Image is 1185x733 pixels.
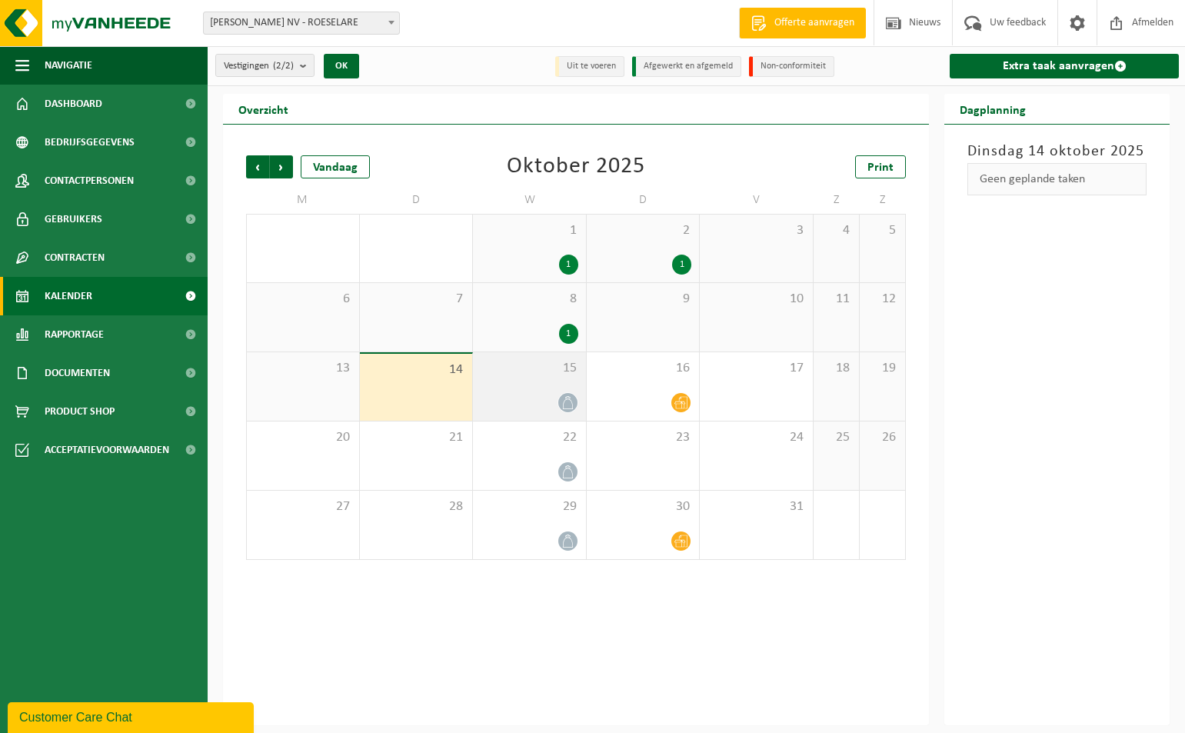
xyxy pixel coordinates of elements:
span: Volgende [270,155,293,178]
td: V [700,186,814,214]
span: 17 [707,360,805,377]
span: Contactpersonen [45,162,134,200]
span: Bedrijfsgegevens [45,123,135,162]
div: Geen geplande taken [967,163,1147,195]
span: LUCIEN BERTELOOT NV - ROESELARE [203,12,400,35]
div: 1 [559,324,578,344]
span: Print [867,162,894,174]
li: Uit te voeren [555,56,624,77]
h3: Dinsdag 14 oktober 2025 [967,140,1147,163]
count: (2/2) [273,61,294,71]
iframe: chat widget [8,699,257,733]
span: 25 [821,429,851,446]
a: Extra taak aanvragen [950,54,1179,78]
h2: Dagplanning [944,94,1041,124]
td: Z [814,186,860,214]
span: Product Shop [45,392,115,431]
li: Afgewerkt en afgemeld [632,56,741,77]
span: 8 [481,291,578,308]
span: LUCIEN BERTELOOT NV - ROESELARE [204,12,399,34]
span: Navigatie [45,46,92,85]
span: 10 [707,291,805,308]
a: Print [855,155,906,178]
span: 28 [368,498,465,515]
span: 2 [594,222,692,239]
span: 30 [594,498,692,515]
div: 1 [672,255,691,275]
span: 31 [707,498,805,515]
td: Z [860,186,906,214]
span: Offerte aanvragen [771,15,858,31]
span: Vorige [246,155,269,178]
span: Gebruikers [45,200,102,238]
a: Offerte aanvragen [739,8,866,38]
td: M [246,186,360,214]
span: Acceptatievoorwaarden [45,431,169,469]
div: Oktober 2025 [507,155,645,178]
span: 18 [821,360,851,377]
td: W [473,186,587,214]
div: Vandaag [301,155,370,178]
span: 26 [867,429,897,446]
div: 1 [559,255,578,275]
span: 7 [368,291,465,308]
span: 15 [481,360,578,377]
span: 14 [368,362,465,378]
span: 13 [255,360,351,377]
span: 22 [481,429,578,446]
span: 1 [481,222,578,239]
span: 4 [821,222,851,239]
span: 19 [867,360,897,377]
button: OK [324,54,359,78]
span: 24 [707,429,805,446]
td: D [360,186,474,214]
span: 5 [867,222,897,239]
span: Documenten [45,354,110,392]
span: 29 [481,498,578,515]
h2: Overzicht [223,94,304,124]
span: 9 [594,291,692,308]
span: 21 [368,429,465,446]
button: Vestigingen(2/2) [215,54,315,77]
span: 11 [821,291,851,308]
span: 27 [255,498,351,515]
li: Non-conformiteit [749,56,834,77]
span: 6 [255,291,351,308]
span: 23 [594,429,692,446]
span: Rapportage [45,315,104,354]
span: Dashboard [45,85,102,123]
td: D [587,186,701,214]
span: Kalender [45,277,92,315]
span: Vestigingen [224,55,294,78]
span: 3 [707,222,805,239]
span: 12 [867,291,897,308]
span: 20 [255,429,351,446]
span: Contracten [45,238,105,277]
span: 16 [594,360,692,377]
